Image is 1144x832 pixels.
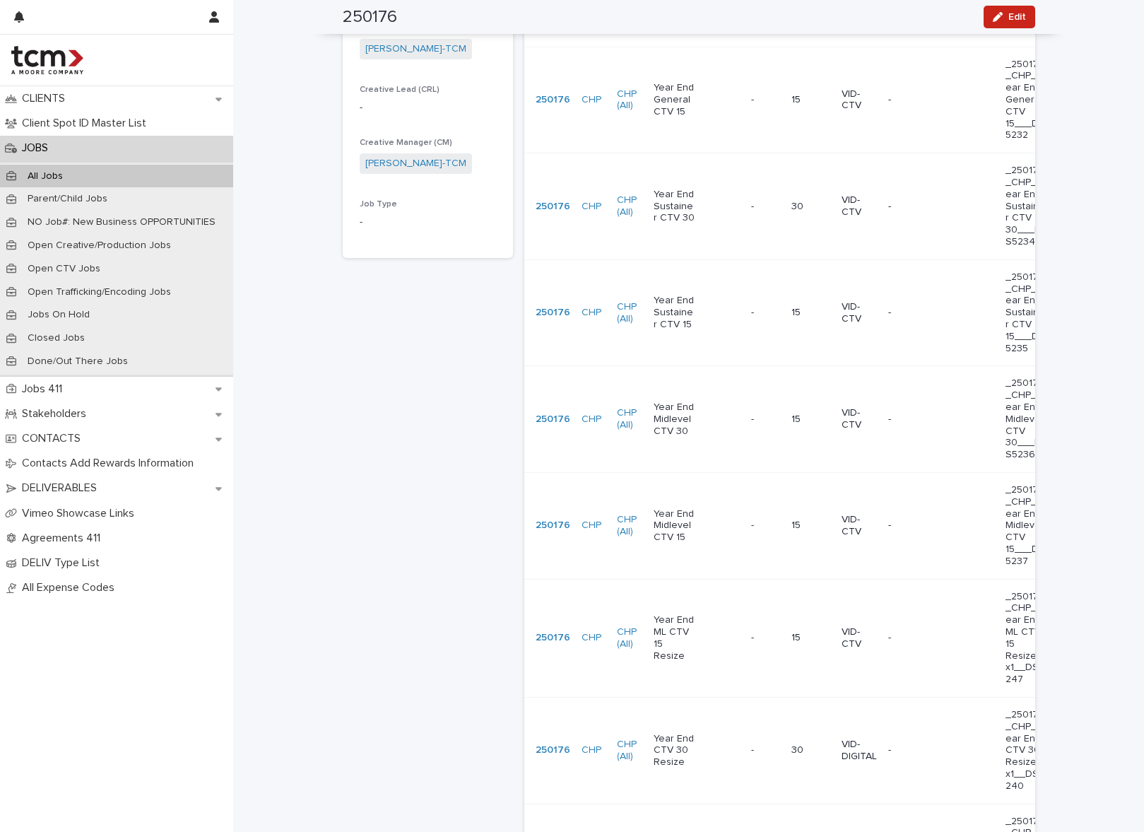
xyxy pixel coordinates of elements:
[16,356,139,368] p: Done/Out There Jobs
[791,520,830,532] p: 15
[1006,591,1047,686] p: _250176_CHP_Year End ML CTV 15 Resize_1x1__DS5247
[536,520,570,532] a: 250176
[842,626,877,650] p: VID-CTV
[360,100,496,115] p: -
[11,46,83,74] img: 4hMmSqQkux38exxPVZHQ
[617,194,642,218] a: CHP (All)
[536,414,570,426] a: 250176
[984,6,1035,28] button: Edit
[16,263,112,275] p: Open CTV Jobs
[654,508,695,544] p: Year End Midlevel CTV 15
[365,42,466,57] a: [PERSON_NAME]-TCM
[16,117,158,130] p: Client Spot ID Master List
[360,200,397,209] span: Job Type
[365,156,466,171] a: [PERSON_NAME]-TCM
[16,481,108,495] p: DELIVERABLES
[751,91,757,106] p: -
[1006,377,1047,461] p: _250176_CHP_Year End Midlevel CTV 30___DS5236
[888,414,930,426] p: -
[1006,484,1047,568] p: _250176_CHP_Year End Midlevel CTV 15___DS5237
[16,507,146,520] p: Vimeo Showcase Links
[536,94,570,106] a: 250176
[654,82,695,117] p: Year End General CTV 15
[888,744,930,756] p: -
[751,198,757,213] p: -
[751,629,757,644] p: -
[16,382,73,396] p: Jobs 411
[842,301,877,325] p: VID-CTV
[1006,165,1047,248] p: _250176_CHP_Year End Sustainer CTV 30___DS5234
[16,556,111,570] p: DELIV Type List
[791,201,830,213] p: 30
[617,739,642,763] a: CHP (All)
[343,7,397,28] h2: 250176
[842,88,877,112] p: VID-CTV
[1008,12,1026,22] span: Edit
[1006,59,1047,142] p: _250176_CHP_Year End General CTV 15___DS5232
[654,733,695,768] p: Year End CTV 30 Resize
[536,307,570,319] a: 250176
[842,407,877,431] p: VID-CTV
[751,517,757,532] p: -
[16,407,98,421] p: Stakeholders
[791,744,830,756] p: 30
[751,304,757,319] p: -
[16,457,205,470] p: Contacts Add Rewards Information
[888,520,930,532] p: -
[617,626,642,650] a: CHP (All)
[582,94,601,106] a: CHP
[654,402,695,437] p: Year End Midlevel CTV 30
[582,744,601,756] a: CHP
[842,739,877,763] p: VID-DIGITAL
[360,215,496,230] p: -
[1006,709,1047,792] p: _250176_CHP_Year End CTV 30 Resize_1x1__DS5240
[1006,271,1047,355] p: _250176_CHP_Year End Sustainer CTV 15___DS5235
[888,201,930,213] p: -
[751,411,757,426] p: -
[888,94,930,106] p: -
[791,307,830,319] p: 15
[654,614,695,662] p: Year End ML CTV 15 Resize
[617,514,642,538] a: CHP (All)
[16,216,227,228] p: NO Job#: New Business OPPORTUNITIES
[888,307,930,319] p: -
[16,193,119,205] p: Parent/Child Jobs
[582,201,601,213] a: CHP
[16,332,96,344] p: Closed Jobs
[16,432,92,445] p: CONTACTS
[791,94,830,106] p: 15
[16,92,76,105] p: CLIENTS
[791,632,830,644] p: 15
[582,307,601,319] a: CHP
[536,201,570,213] a: 250176
[582,414,601,426] a: CHP
[16,286,182,298] p: Open Trafficking/Encoding Jobs
[617,88,642,112] a: CHP (All)
[16,240,182,252] p: Open Creative/Production Jobs
[654,189,695,224] p: Year End Sustainer CTV 30
[654,295,695,330] p: Year End Sustainer CTV 15
[751,742,757,756] p: -
[617,407,642,431] a: CHP (All)
[536,632,570,644] a: 250176
[842,194,877,218] p: VID-CTV
[360,86,440,94] span: Creative Lead (CRL)
[16,532,112,545] p: Agreements 411
[582,520,601,532] a: CHP
[842,514,877,538] p: VID-CTV
[16,141,59,155] p: JOBS
[582,632,601,644] a: CHP
[536,744,570,756] a: 250176
[16,170,74,182] p: All Jobs
[360,139,452,147] span: Creative Manager (CM)
[16,309,101,321] p: Jobs On Hold
[888,632,930,644] p: -
[791,414,830,426] p: 15
[617,301,642,325] a: CHP (All)
[16,581,126,594] p: All Expense Codes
